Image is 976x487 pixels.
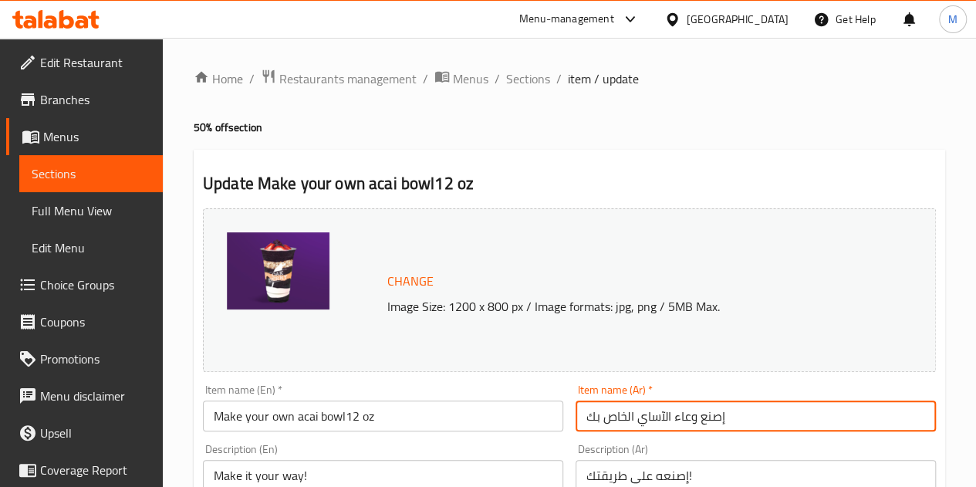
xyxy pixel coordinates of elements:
span: Coupons [40,313,150,331]
span: Sections [32,164,150,183]
a: Sections [19,155,163,192]
h2: Update Make your own acai bowl12 oz [203,172,936,195]
span: Menus [43,127,150,146]
span: Edit Menu [32,238,150,257]
span: Edit Restaurant [40,53,150,72]
a: Coupons [6,303,163,340]
span: Choice Groups [40,276,150,294]
a: Home [194,69,243,88]
span: Upsell [40,424,150,442]
span: Restaurants management [279,69,417,88]
span: Change [387,270,434,293]
button: Change [381,265,440,297]
a: Choice Groups [6,266,163,303]
input: Enter name En [203,401,563,431]
li: / [495,69,500,88]
span: Menus [453,69,488,88]
a: Menu disclaimer [6,377,163,414]
span: Full Menu View [32,201,150,220]
span: item / update [568,69,639,88]
img: mmw_638845476932242221 [227,232,329,309]
a: Edit Menu [19,229,163,266]
nav: breadcrumb [194,69,945,89]
span: M [948,11,957,28]
li: / [249,69,255,88]
a: Upsell [6,414,163,451]
div: [GEOGRAPHIC_DATA] [687,11,789,28]
p: Image Size: 1200 x 800 px / Image formats: jpg, png / 5MB Max. [381,297,895,316]
span: Promotions [40,350,150,368]
a: Branches [6,81,163,118]
input: Enter name Ar [576,401,936,431]
span: Coverage Report [40,461,150,479]
a: Menus [6,118,163,155]
a: Sections [506,69,550,88]
a: Promotions [6,340,163,377]
span: Menu disclaimer [40,387,150,405]
a: Restaurants management [261,69,417,89]
a: Menus [434,69,488,89]
li: / [556,69,562,88]
a: Full Menu View [19,192,163,229]
li: / [423,69,428,88]
h4: 50% off section [194,120,945,135]
a: Edit Restaurant [6,44,163,81]
div: Menu-management [519,10,614,29]
span: Branches [40,90,150,109]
